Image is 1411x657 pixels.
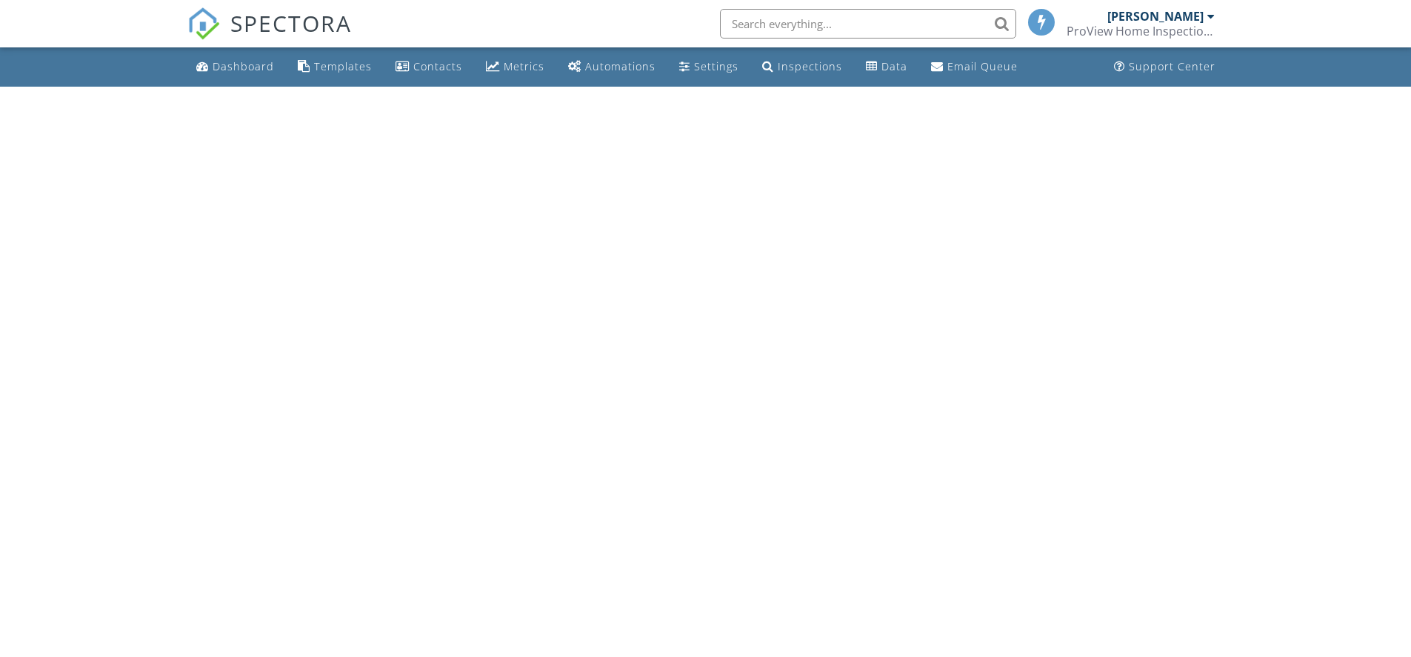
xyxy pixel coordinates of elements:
[230,7,352,39] span: SPECTORA
[213,59,274,73] div: Dashboard
[694,59,738,73] div: Settings
[673,53,744,81] a: Settings
[190,53,280,81] a: Dashboard
[1067,24,1215,39] div: ProView Home Inspections, LLC
[881,59,907,73] div: Data
[756,53,848,81] a: Inspections
[860,53,913,81] a: Data
[504,59,544,73] div: Metrics
[187,7,220,40] img: The Best Home Inspection Software - Spectora
[585,59,656,73] div: Automations
[1129,59,1215,73] div: Support Center
[925,53,1024,81] a: Email Queue
[292,53,378,81] a: Templates
[947,59,1018,73] div: Email Queue
[390,53,468,81] a: Contacts
[720,9,1016,39] input: Search everything...
[1107,9,1204,24] div: [PERSON_NAME]
[413,59,462,73] div: Contacts
[1108,53,1221,81] a: Support Center
[778,59,842,73] div: Inspections
[480,53,550,81] a: Metrics
[314,59,372,73] div: Templates
[187,20,352,51] a: SPECTORA
[562,53,661,81] a: Automations (Basic)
